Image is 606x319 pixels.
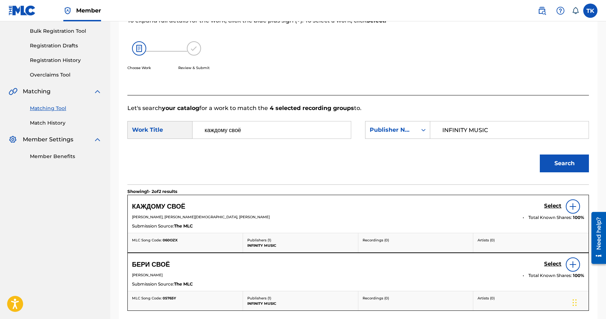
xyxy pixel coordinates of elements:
p: Publishers ( 1 ) [247,296,354,301]
span: Member Settings [23,135,73,144]
iframe: Resource Center [586,209,606,266]
img: 26af456c4569493f7445.svg [132,41,146,56]
h5: БЕРИ СВОЁ [132,261,170,269]
p: INFINITY MUSIC [247,301,354,306]
img: expand [93,135,102,144]
span: Total Known Shares: [528,272,573,279]
img: Member Settings [9,135,17,144]
strong: 4 selected recording groups [268,105,354,111]
img: Matching [9,87,17,96]
h5: Select [544,261,562,267]
div: Виджет чата [570,285,606,319]
img: info [569,202,577,211]
span: Submission Source: [132,223,174,229]
div: Notifications [572,7,579,14]
a: Registration History [30,57,102,64]
img: info [569,260,577,269]
a: Matching Tool [30,105,102,112]
a: Registration Drafts [30,42,102,49]
p: Artists ( 0 ) [478,296,584,301]
div: Help [553,4,568,18]
img: MLC Logo [9,5,36,16]
span: [PERSON_NAME], [PERSON_NAME][DEMOGRAPHIC_DATA], [PERSON_NAME] [132,215,270,219]
a: Public Search [535,4,549,18]
span: Submission Source: [132,281,174,287]
span: The MLC [174,281,193,287]
p: Artists ( 0 ) [478,237,584,243]
img: 173f8e8b57e69610e344.svg [187,41,201,56]
button: Search [540,155,589,172]
form: Search Form [127,113,589,184]
p: Showing 1 - 2 of 2 results [127,188,177,195]
a: Overclaims Tool [30,71,102,79]
div: Перетащить [573,292,577,313]
div: User Menu [583,4,597,18]
p: Publishers ( 1 ) [247,237,354,243]
span: The MLC [174,223,193,229]
p: Let's search for a work to match the to. [127,104,589,113]
p: Recordings ( 0 ) [363,237,469,243]
span: MLC Song Code: [132,238,162,242]
img: search [538,6,546,15]
iframe: Chat Widget [570,285,606,319]
span: Matching [23,87,51,96]
span: 060OZX [163,238,178,242]
img: expand [93,87,102,96]
h5: КАЖДОМУ СВОЁ [132,203,185,211]
img: help [556,6,565,15]
span: MLC Song Code: [132,296,162,300]
a: Member Benefits [30,153,102,160]
h5: Select [544,203,562,209]
p: Review & Submit [178,65,210,70]
a: Bulk Registration Tool [30,27,102,35]
span: 100 % [573,272,584,279]
span: [PERSON_NAME] [132,273,163,277]
span: Member [76,6,101,15]
span: 05765Y [163,296,176,300]
strong: your catalog [162,105,199,111]
p: Choose Work [127,65,151,70]
img: Top Rightsholder [63,6,72,15]
a: Match History [30,119,102,127]
span: Total Known Shares: [528,214,573,221]
p: Recordings ( 0 ) [363,296,469,301]
p: INFINITY MUSIC [247,243,354,248]
div: Publisher Name [370,126,413,134]
span: 100 % [573,214,584,221]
